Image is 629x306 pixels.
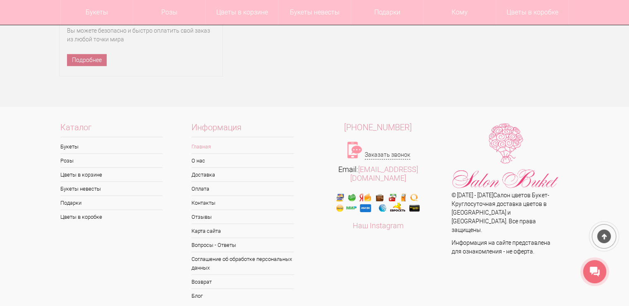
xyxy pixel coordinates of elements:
span: [PHONE_NUMBER] [344,122,412,132]
a: Цветы в коробке [60,210,163,224]
span: Информация на сайте представлена для ознакомления - не оферта. [452,239,550,255]
a: Наш Instagram [353,221,404,230]
a: Доставка [191,168,294,182]
a: Контакты [191,196,294,210]
span: © [DATE] - [DATE] - Круглосуточная доставка цветов в [GEOGRAPHIC_DATA] и [GEOGRAPHIC_DATA]. Все п... [452,192,549,233]
a: Салон цветов Букет [493,192,547,198]
a: О нас [191,154,294,167]
a: Соглашение об обработке персональных данных [191,252,294,275]
img: Цветы Нижний Новгород [452,123,559,191]
a: [EMAIL_ADDRESS][DOMAIN_NAME] [350,165,418,182]
span: Каталог [60,123,163,137]
a: Подарки [60,196,163,210]
a: Заказать звонок [365,151,410,160]
a: Букеты [60,140,163,153]
a: [PHONE_NUMBER] [315,123,442,132]
a: Букеты невесты [60,182,163,196]
a: Вопросы - Ответы [191,238,294,252]
div: Email: [315,165,442,182]
span: Информация [191,123,294,137]
a: Розы [60,154,163,167]
a: Карта сайта [191,224,294,238]
a: Отзывы [191,210,294,224]
a: Блог [191,289,294,303]
span: Вы можете безопасно и быстро оплатить свой заказ из любой точки мира [67,26,215,44]
a: Подробнее [67,54,107,66]
a: Возврат [191,275,294,289]
a: Цветы в корзине [60,168,163,182]
a: Оплата [191,182,294,196]
a: Главная [191,140,294,153]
